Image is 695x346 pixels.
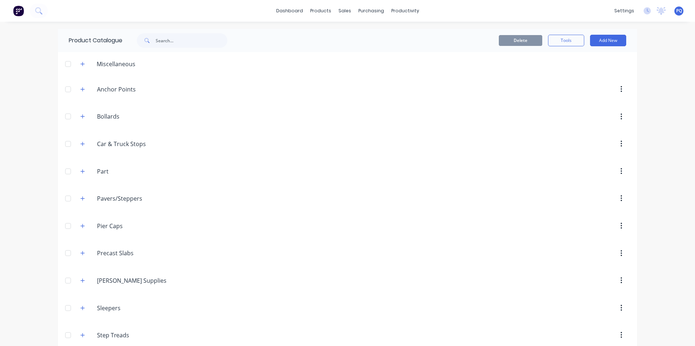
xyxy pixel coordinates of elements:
[97,222,183,230] input: Enter category name
[273,5,307,16] a: dashboard
[156,33,227,48] input: Search...
[97,194,183,203] input: Enter category name
[97,112,183,121] input: Enter category name
[58,29,122,52] div: Product Catalogue
[499,35,542,46] button: Delete
[97,85,183,94] input: Enter category name
[611,5,638,16] div: settings
[97,276,183,285] input: Enter category name
[676,8,682,14] span: PQ
[97,249,183,257] input: Enter category name
[388,5,423,16] div: productivity
[548,35,584,46] button: Tools
[590,35,626,46] button: Add New
[335,5,355,16] div: sales
[91,60,141,68] div: Miscellaneous
[13,5,24,16] img: Factory
[97,140,183,148] input: Enter category name
[97,304,183,312] input: Enter category name
[307,5,335,16] div: products
[97,331,183,339] input: Enter category name
[97,167,183,176] input: Enter category name
[355,5,388,16] div: purchasing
